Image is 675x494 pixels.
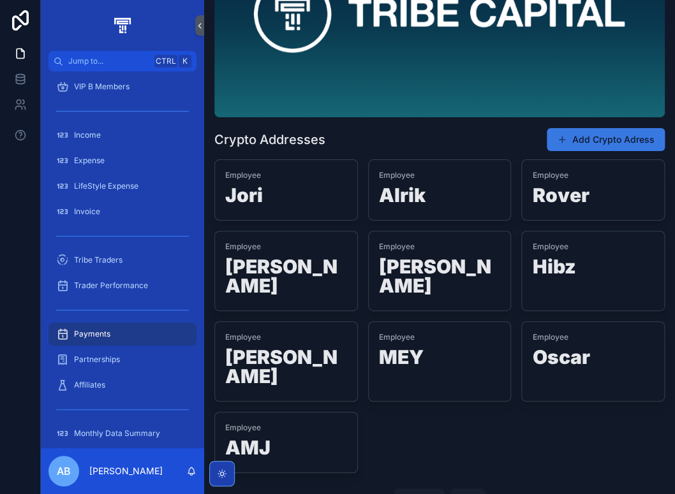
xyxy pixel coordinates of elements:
h1: [PERSON_NAME] [225,347,347,391]
span: Invoice [74,207,100,217]
h1: Hibz [532,257,654,281]
span: Employee [379,170,501,180]
a: Employee[PERSON_NAME] [214,231,358,311]
a: Expense [48,149,197,172]
a: EmployeeHibz [521,231,665,311]
span: Affiliates [74,380,105,390]
a: Invoice [48,200,197,223]
h1: MEY [379,347,501,372]
span: Tribe Traders [74,255,122,265]
a: Tribe Traders [48,249,197,272]
a: Income [48,124,197,147]
a: EmployeeMEY [368,321,512,402]
span: Monthly Data Summary [74,428,160,439]
a: Monthly Data Summary [48,422,197,445]
span: VIP B Members [74,82,130,92]
span: LifeStyle Expense [74,181,138,191]
a: Partnerships [48,348,197,371]
span: Employee [225,332,347,342]
span: Employee [532,242,654,252]
a: EmployeeRover [521,159,665,221]
img: App logo [112,15,133,36]
h1: Alrik [379,185,501,210]
button: Jump to...CtrlK [48,51,197,71]
a: EmployeeAMJ [214,412,358,473]
a: Trader Performance [48,274,197,297]
a: VIP B Members [48,75,197,98]
span: Employee [532,170,654,180]
h1: AMJ [225,438,347,462]
span: Employee [379,332,501,342]
p: [PERSON_NAME] [89,465,163,477]
span: Jump to... [68,56,149,66]
span: Ctrl [154,55,177,68]
h1: Jori [225,185,347,210]
a: LifeStyle Expense [48,175,197,198]
h1: [PERSON_NAME] [225,257,347,300]
span: Expense [74,156,105,166]
span: Payments [74,329,110,339]
div: scrollable content [41,71,204,448]
span: Trader Performance [74,280,148,291]
span: Employee [225,242,347,252]
span: Employee [379,242,501,252]
span: Employee [532,332,654,342]
span: Employee [225,423,347,433]
span: AB [57,463,71,479]
h1: Oscar [532,347,654,372]
h1: Rover [532,185,654,210]
a: EmployeeAlrik [368,159,512,221]
a: EmployeeOscar [521,321,665,402]
a: Employee[PERSON_NAME] [214,321,358,402]
h1: [PERSON_NAME] [379,257,501,300]
span: Income [74,130,101,140]
a: Affiliates [48,374,197,396]
h1: Crypto Addresses [214,131,325,149]
a: Employee[PERSON_NAME] [368,231,512,311]
span: Employee [225,170,347,180]
a: EmployeeJori [214,159,358,221]
span: K [180,56,190,66]
a: Payments [48,323,197,345]
button: Add Crypto Adress [547,128,665,151]
span: Partnerships [74,354,120,365]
